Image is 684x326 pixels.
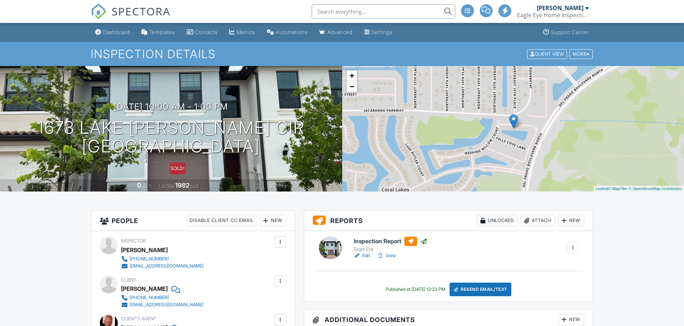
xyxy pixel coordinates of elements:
a: Dashboard [92,26,133,39]
div: Client View [527,49,567,59]
h3: Reports [304,211,593,231]
span: sq.ft. [190,183,199,189]
span: Client's Agent [121,316,156,321]
a: SPECTORA [91,10,171,25]
a: Support Center [540,26,592,39]
a: Contacts [184,26,220,39]
input: Search everything... [312,4,455,19]
img: The Best Home Inspection Software - Spectora [91,4,107,19]
div: New [558,215,584,226]
a: © OpenStreetMap contributors [629,186,682,191]
a: Client View [526,51,569,56]
a: © MapTiler [608,186,628,191]
div: Resend Email/Text [450,283,511,296]
a: Templates [139,26,178,39]
div: [PERSON_NAME] [121,283,168,294]
div: [PERSON_NAME] [121,245,168,255]
div: Support Center [551,29,589,35]
div: Disable Client CC Email [186,215,257,226]
a: Zoom in [346,70,357,81]
a: View [377,252,396,259]
span: sq. ft. [142,183,152,189]
span: SPECTORA [112,4,171,19]
div: More [569,49,593,59]
a: Settings [361,26,395,39]
a: Leaflet [595,186,607,191]
a: Advanced [316,26,355,39]
a: Zoom out [346,81,357,92]
div: [PERSON_NAME] [537,4,583,11]
div: | [594,186,684,192]
div: Templates [149,29,175,35]
a: [PHONE_NUMBER] [121,294,204,301]
div: [PHONE_NUMBER] [130,295,169,301]
div: Automations [276,29,308,35]
a: [EMAIL_ADDRESS][DOMAIN_NAME] [121,263,204,270]
span: Inspector [121,238,146,244]
div: Eagle Eye Home Inspection [517,11,589,19]
span: Lot Size [159,183,174,189]
div: 0 [137,181,141,189]
div: Published at [DATE] 12:23 PM [386,287,445,292]
h1: Inspection Details [91,48,594,60]
a: Inspection Report Eagle Eye [354,237,427,252]
div: Unlocked [477,215,518,226]
div: [PHONE_NUMBER] [130,256,169,262]
div: [EMAIL_ADDRESS][DOMAIN_NAME] [130,302,204,308]
h3: People [91,211,295,231]
div: New [558,314,584,325]
div: Dashboard [103,29,130,35]
h1: 1673 Lake [PERSON_NAME] Cir [GEOGRAPHIC_DATA] [37,118,305,156]
a: Metrics [226,26,258,39]
div: Contacts [195,29,218,35]
div: Settings [372,29,392,35]
h6: Inspection Report [354,237,427,246]
span: Client [121,277,136,283]
a: [EMAIL_ADDRESS][DOMAIN_NAME] [121,301,204,308]
div: [EMAIL_ADDRESS][DOMAIN_NAME] [130,263,204,269]
h3: [DATE] 10:00 am - 1:00 pm [114,102,228,112]
div: Metrics [237,29,255,35]
div: Attach [521,215,555,226]
div: Advanced [327,29,353,35]
div: Eagle Eye [354,246,427,252]
div: 1982 [175,181,189,189]
a: Automations (Advanced) [264,26,311,39]
div: New [260,215,286,226]
a: [PHONE_NUMBER] [121,255,204,263]
a: Edit [354,252,370,259]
